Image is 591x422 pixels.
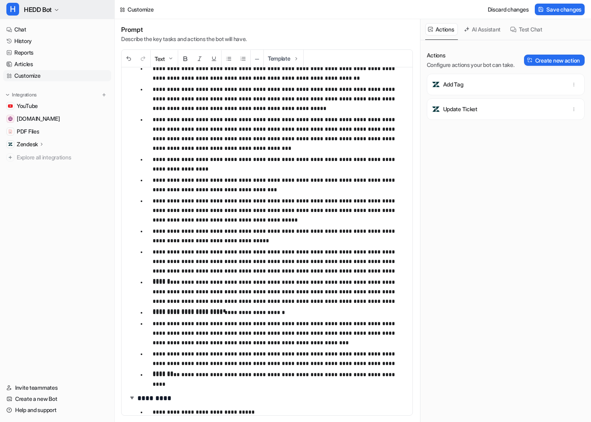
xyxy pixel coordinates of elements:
img: Italic [196,55,203,62]
span: Explore all integrations [17,151,108,164]
a: Explore all integrations [3,152,111,163]
span: YouTube [17,102,38,110]
p: Configure actions your bot can take. [427,61,514,69]
a: History [3,35,111,47]
img: Redo [140,55,146,62]
img: expand menu [5,92,10,98]
img: YouTube [8,104,13,108]
img: hedd.audio [8,116,13,121]
img: expand-arrow.svg [128,394,136,402]
img: Zendesk [8,142,13,147]
p: Integrations [12,92,37,98]
button: Underline [207,50,221,67]
img: Dropdown Down Arrow [167,55,174,62]
span: PDF Files [17,128,39,135]
button: Italic [192,50,207,67]
a: Customize [3,70,111,81]
button: Template [264,50,303,67]
button: Ordered List [236,50,250,67]
button: Create new action [524,55,585,66]
a: Invite teammates [3,382,111,393]
span: Save changes [546,5,581,14]
span: [DOMAIN_NAME] [17,115,60,123]
button: AI Assistant [461,23,505,35]
a: Reports [3,47,111,58]
img: Update Ticket icon [432,105,440,113]
a: Help and support [3,404,111,416]
p: Actions [427,51,514,59]
p: Zendesk [17,140,38,148]
button: Unordered List [222,50,236,67]
img: Ordered List [240,55,246,62]
p: Describe the key tasks and actions the bot will have. [121,35,247,43]
div: Customize [128,5,153,14]
span: H [6,3,19,16]
a: PDF FilesPDF Files [3,126,111,137]
a: hedd.audio[DOMAIN_NAME] [3,113,111,124]
button: Actions [425,23,458,35]
span: HEDD Bot [24,4,52,15]
button: Text [151,50,178,67]
button: Discard changes [485,4,532,15]
a: Chat [3,24,111,35]
img: Add Tag icon [432,80,440,88]
button: Bold [178,50,192,67]
img: menu_add.svg [101,92,107,98]
button: Save changes [535,4,585,15]
button: Integrations [3,91,39,99]
img: Template [293,55,299,62]
button: ─ [251,50,263,67]
button: Undo [122,50,136,67]
img: Unordered List [226,55,232,62]
a: Create a new Bot [3,393,111,404]
h1: Prompt [121,26,247,33]
button: Redo [136,50,150,67]
a: Articles [3,59,111,70]
img: Create action [527,57,533,63]
a: YouTubeYouTube [3,100,111,112]
img: PDF Files [8,129,13,134]
p: Update Ticket [443,105,477,113]
p: Add Tag [443,80,463,88]
img: Undo [126,55,132,62]
button: Test Chat [507,23,546,35]
img: explore all integrations [6,153,14,161]
img: Underline [211,55,217,62]
img: Bold [182,55,188,62]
